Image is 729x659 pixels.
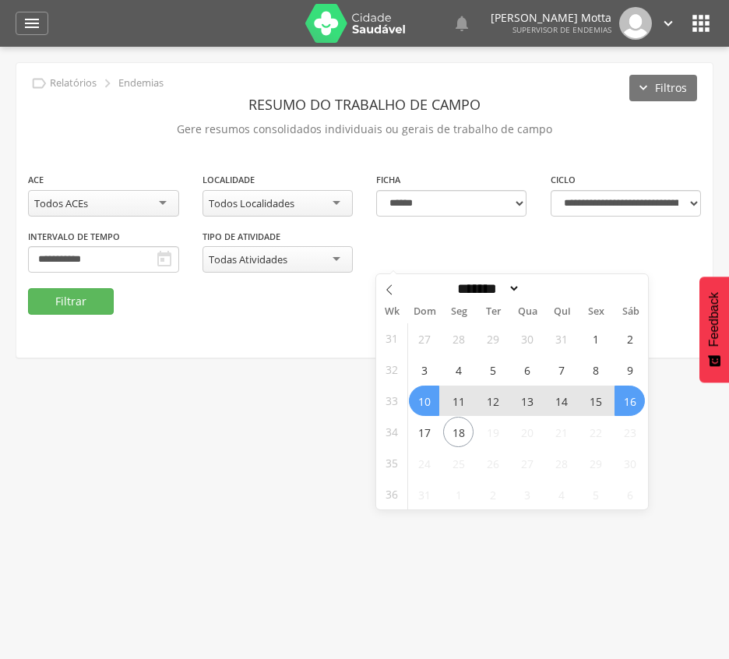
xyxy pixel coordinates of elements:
[580,448,611,478] span: Agosto 29, 2025
[551,174,576,186] label: Ciclo
[386,323,398,354] span: 31
[409,323,439,354] span: Julho 27, 2025
[546,479,576,509] span: Setembro 4, 2025
[443,386,474,416] span: Agosto 11, 2025
[699,277,729,382] button: Feedback - Mostrar pesquisa
[615,386,645,416] span: Agosto 16, 2025
[202,174,255,186] label: Localidade
[453,7,471,40] a: 
[28,288,114,315] button: Filtrar
[34,196,88,210] div: Todos ACEs
[512,479,542,509] span: Setembro 3, 2025
[546,386,576,416] span: Agosto 14, 2025
[579,307,614,317] span: Sex
[118,77,164,90] p: Endemias
[99,75,116,92] i: 
[409,417,439,447] span: Agosto 17, 2025
[28,118,701,140] p: Gere resumos consolidados individuais ou gerais de trabalho de campo
[28,174,44,186] label: ACE
[615,417,645,447] span: Agosto 23, 2025
[512,354,542,385] span: Agosto 6, 2025
[512,448,542,478] span: Agosto 27, 2025
[512,323,542,354] span: Julho 30, 2025
[453,280,521,297] select: Month
[629,75,697,101] button: Filtros
[50,77,97,90] p: Relatórios
[23,14,41,33] i: 
[409,448,439,478] span: Agosto 24, 2025
[443,448,474,478] span: Agosto 25, 2025
[512,24,611,35] span: Supervisor de Endemias
[707,292,721,347] span: Feedback
[386,386,398,416] span: 33
[376,174,400,186] label: Ficha
[615,323,645,354] span: Agosto 2, 2025
[477,417,508,447] span: Agosto 19, 2025
[615,479,645,509] span: Setembro 6, 2025
[443,354,474,385] span: Agosto 4, 2025
[28,231,120,243] label: Intervalo de Tempo
[209,196,294,210] div: Todos Localidades
[202,231,280,243] label: Tipo de Atividade
[386,417,398,447] span: 34
[580,386,611,416] span: Agosto 15, 2025
[546,354,576,385] span: Agosto 7, 2025
[386,354,398,385] span: 32
[546,417,576,447] span: Agosto 21, 2025
[512,417,542,447] span: Agosto 20, 2025
[660,7,677,40] a: 
[580,354,611,385] span: Agosto 8, 2025
[28,90,701,118] header: Resumo do Trabalho de Campo
[443,323,474,354] span: Julho 28, 2025
[615,448,645,478] span: Agosto 30, 2025
[477,323,508,354] span: Julho 29, 2025
[409,479,439,509] span: Agosto 31, 2025
[407,307,442,317] span: Dom
[409,354,439,385] span: Agosto 3, 2025
[443,479,474,509] span: Setembro 1, 2025
[477,386,508,416] span: Agosto 12, 2025
[545,307,579,317] span: Qui
[386,448,398,478] span: 35
[477,448,508,478] span: Agosto 26, 2025
[580,417,611,447] span: Agosto 22, 2025
[209,252,287,266] div: Todas Atividades
[580,479,611,509] span: Setembro 5, 2025
[615,354,645,385] span: Agosto 9, 2025
[660,15,677,32] i: 
[614,307,648,317] span: Sáb
[30,75,48,92] i: 
[491,12,611,23] p: [PERSON_NAME] Motta
[512,386,542,416] span: Agosto 13, 2025
[546,323,576,354] span: Julho 31, 2025
[386,479,398,509] span: 36
[520,280,572,297] input: Year
[510,307,544,317] span: Qua
[546,448,576,478] span: Agosto 28, 2025
[442,307,476,317] span: Seg
[376,301,407,322] span: Wk
[409,386,439,416] span: Agosto 10, 2025
[16,12,48,35] a: 
[477,479,508,509] span: Setembro 2, 2025
[155,250,174,269] i: 
[477,354,508,385] span: Agosto 5, 2025
[453,14,471,33] i: 
[580,323,611,354] span: Agosto 1, 2025
[443,417,474,447] span: Agosto 18, 2025
[688,11,713,36] i: 
[476,307,510,317] span: Ter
